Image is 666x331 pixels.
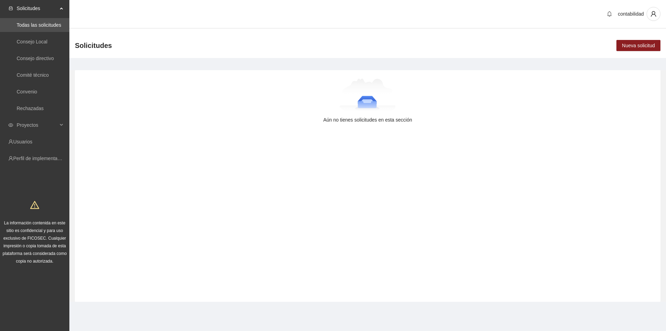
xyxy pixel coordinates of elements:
button: bell [604,8,615,19]
a: Consejo Local [17,39,48,44]
button: Nueva solicitud [616,40,660,51]
span: eye [8,123,13,127]
span: user [647,11,660,17]
a: Perfil de implementadora [13,156,67,161]
img: Aún no tienes solicitudes en esta sección [340,78,396,113]
a: Comité técnico [17,72,49,78]
a: Usuarios [13,139,32,144]
span: inbox [8,6,13,11]
div: Aún no tienes solicitudes en esta sección [86,116,649,124]
a: Convenio [17,89,37,94]
span: warning [30,200,39,209]
span: Solicitudes [75,40,112,51]
span: Solicitudes [17,1,58,15]
a: Rechazadas [17,106,44,111]
span: contabilidad [618,11,644,17]
a: Todas las solicitudes [17,22,61,28]
span: La información contenida en este sitio es confidencial y para uso exclusivo de FICOSEC. Cualquier... [3,221,67,264]
a: Consejo directivo [17,56,54,61]
span: Nueva solicitud [622,42,655,49]
button: user [647,7,660,21]
span: Proyectos [17,118,58,132]
span: bell [604,11,615,17]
